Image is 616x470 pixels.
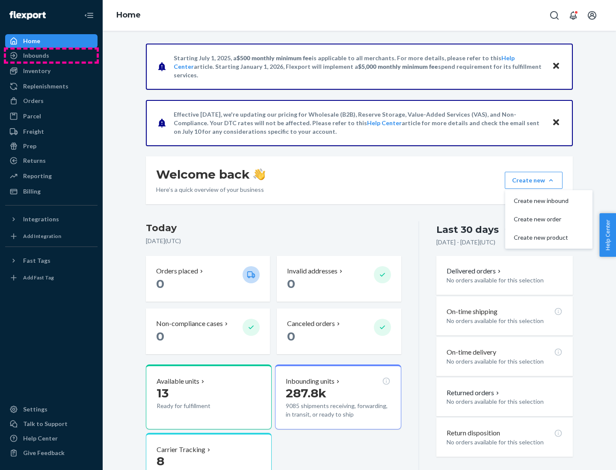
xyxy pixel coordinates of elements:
[156,329,164,344] span: 0
[23,127,44,136] div: Freight
[287,319,335,329] p: Canceled orders
[146,256,270,302] button: Orders placed 0
[23,82,68,91] div: Replenishments
[5,139,98,153] a: Prep
[5,64,98,78] a: Inventory
[80,7,98,24] button: Close Navigation
[23,449,65,457] div: Give Feedback
[367,119,402,126] a: Help Center
[436,238,495,247] p: [DATE] - [DATE] ( UTC )
[23,51,49,60] div: Inbounds
[5,254,98,267] button: Fast Tags
[5,109,98,123] a: Parcel
[156,167,265,182] h1: Welcome back
[5,169,98,183] a: Reporting
[5,154,98,167] a: Returns
[146,308,270,354] button: Non-compliance cases 0
[286,376,335,386] p: Inbounding units
[5,94,98,108] a: Orders
[23,112,41,120] div: Parcel
[23,172,52,180] div: Reporting
[9,11,46,20] img: Flexport logo
[5,185,98,198] a: Billing
[5,402,98,416] a: Settings
[156,185,265,194] p: Here’s a quick overview of your business
[287,276,295,291] span: 0
[447,438,563,446] p: No orders available for this selection
[116,10,141,20] a: Home
[507,229,591,247] button: Create new product
[5,79,98,93] a: Replenishments
[23,405,47,414] div: Settings
[277,308,401,354] button: Canceled orders 0
[287,329,295,344] span: 0
[110,3,148,28] ol: breadcrumbs
[551,117,562,129] button: Close
[5,212,98,226] button: Integrations
[447,388,501,398] button: Returned orders
[507,192,591,210] button: Create new inbound
[237,54,312,62] span: $500 monthly minimum fee
[507,210,591,229] button: Create new order
[157,445,205,455] p: Carrier Tracking
[277,256,401,302] button: Invalid addresses 0
[146,221,401,235] h3: Today
[565,7,582,24] button: Open notifications
[5,271,98,285] a: Add Fast Tag
[146,237,401,245] p: [DATE] ( UTC )
[447,397,563,406] p: No orders available for this selection
[447,428,500,438] p: Return disposition
[23,37,40,45] div: Home
[514,198,569,204] span: Create new inbound
[447,307,498,317] p: On-time shipping
[287,266,338,276] p: Invalid addresses
[599,213,616,257] button: Help Center
[23,67,50,75] div: Inventory
[156,276,164,291] span: 0
[447,276,563,285] p: No orders available for this selection
[23,187,41,196] div: Billing
[5,125,98,138] a: Freight
[551,60,562,73] button: Close
[156,266,198,276] p: Orders placed
[286,386,326,400] span: 287.8k
[436,223,499,236] div: Last 30 days
[23,420,68,428] div: Talk to Support
[23,142,36,150] div: Prep
[447,317,563,325] p: No orders available for this selection
[157,402,236,410] p: Ready for fulfillment
[156,319,223,329] p: Non-compliance cases
[583,7,601,24] button: Open account menu
[5,229,98,243] a: Add Integration
[447,357,563,366] p: No orders available for this selection
[157,376,199,386] p: Available units
[514,235,569,241] span: Create new product
[286,402,390,419] p: 9085 shipments receiving, forwarding, in transit, or ready to ship
[23,215,59,223] div: Integrations
[5,417,98,431] a: Talk to Support
[505,172,563,189] button: Create newCreate new inboundCreate new orderCreate new product
[447,266,503,276] button: Delivered orders
[5,432,98,445] a: Help Center
[23,232,61,240] div: Add Integration
[23,434,58,443] div: Help Center
[5,34,98,48] a: Home
[358,63,438,70] span: $5,000 monthly minimum fee
[546,7,563,24] button: Open Search Box
[174,110,544,136] p: Effective [DATE], we're updating our pricing for Wholesale (B2B), Reserve Storage, Value-Added Se...
[146,364,272,429] button: Available units13Ready for fulfillment
[5,446,98,460] button: Give Feedback
[157,454,164,468] span: 8
[23,97,44,105] div: Orders
[174,54,544,79] p: Starting July 1, 2025, a is applicable to all merchants. For more details, please refer to this a...
[447,347,496,357] p: On-time delivery
[157,386,169,400] span: 13
[23,256,50,265] div: Fast Tags
[253,168,265,180] img: hand-wave emoji
[23,156,46,165] div: Returns
[514,216,569,222] span: Create new order
[5,49,98,62] a: Inbounds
